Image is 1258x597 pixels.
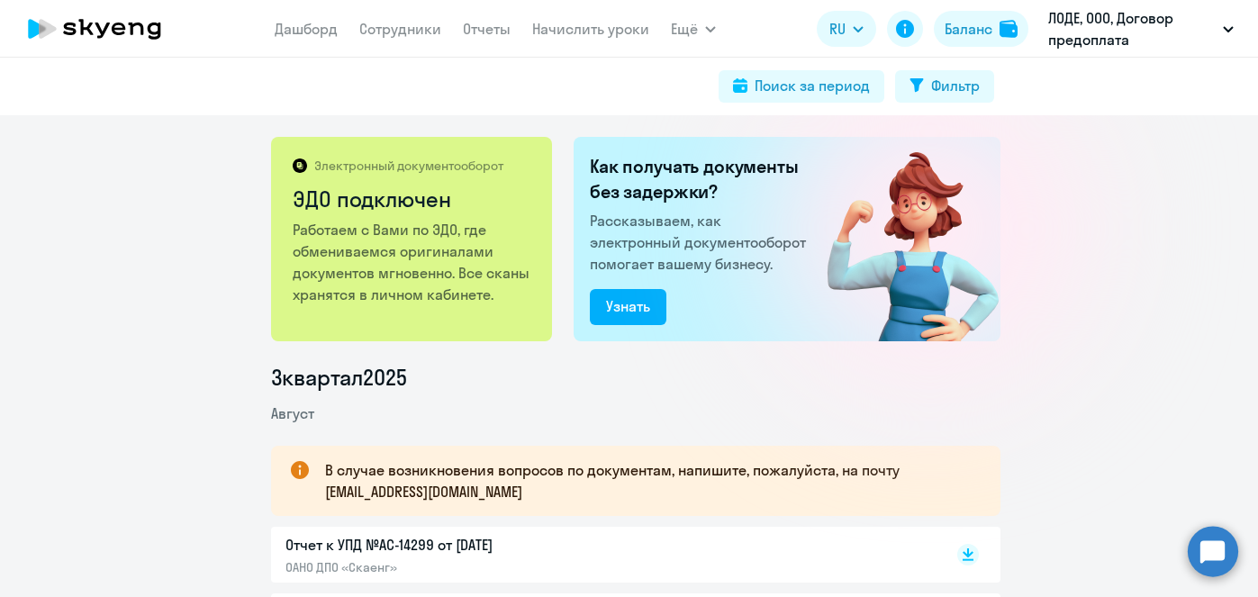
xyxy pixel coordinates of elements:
span: Август [271,404,314,422]
div: Узнать [606,295,650,317]
h2: ЭДО подключен [293,185,533,213]
span: Ещё [671,18,698,40]
div: Баланс [945,18,992,40]
button: Ещё [671,11,716,47]
button: Балансbalance [934,11,1028,47]
button: Фильтр [895,70,994,103]
p: Электронный документооборот [314,158,503,174]
a: Начислить уроки [532,20,649,38]
span: RU [829,18,846,40]
button: Узнать [590,289,666,325]
h2: Как получать документы без задержки? [590,154,813,204]
div: Фильтр [931,75,980,96]
button: ЛОДЕ, ООО, Договор предоплата [1039,7,1243,50]
li: 3 квартал 2025 [271,363,1000,392]
button: Поиск за период [719,70,884,103]
img: balance [1000,20,1018,38]
a: Отчет к УПД №AC-14299 от [DATE]ОАНО ДПО «Скаенг» [285,534,919,575]
a: Дашборд [275,20,338,38]
button: RU [817,11,876,47]
p: В случае возникновения вопросов по документам, напишите, пожалуйста, на почту [EMAIL_ADDRESS][DOM... [325,459,968,502]
p: Работаем с Вами по ЭДО, где обмениваемся оригиналами документов мгновенно. Все сканы хранятся в л... [293,219,533,305]
img: connected [798,137,1000,341]
div: Поиск за период [755,75,870,96]
p: ОАНО ДПО «Скаенг» [285,559,664,575]
a: Сотрудники [359,20,441,38]
p: Отчет к УПД №AC-14299 от [DATE] [285,534,664,556]
p: Рассказываем, как электронный документооборот помогает вашему бизнесу. [590,210,813,275]
a: Отчеты [463,20,511,38]
p: ЛОДЕ, ООО, Договор предоплата [1048,7,1216,50]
